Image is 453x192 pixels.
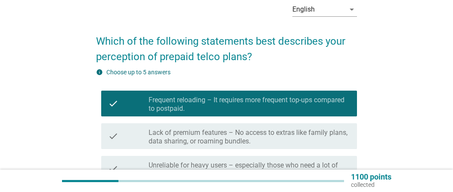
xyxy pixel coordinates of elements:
[351,173,391,181] p: 1100 points
[351,181,391,189] p: collected
[96,69,103,76] i: info
[106,69,171,76] label: Choose up to 5 answers
[292,6,315,13] div: English
[149,96,350,113] label: Frequent reloading – It requires more frequent top-ups compared to postpaid.
[149,128,350,146] label: Lack of premium features – No access to extras like family plans, data sharing, or roaming bundles.
[108,127,118,146] i: check
[347,4,357,15] i: arrow_drop_down
[108,94,118,113] i: check
[108,159,118,178] i: check
[96,25,357,64] h2: Which of the following statements best describes your perception of prepaid telco plans?
[149,161,350,178] label: Unreliable for heavy users – especially those who need a lot of data or consistent service.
